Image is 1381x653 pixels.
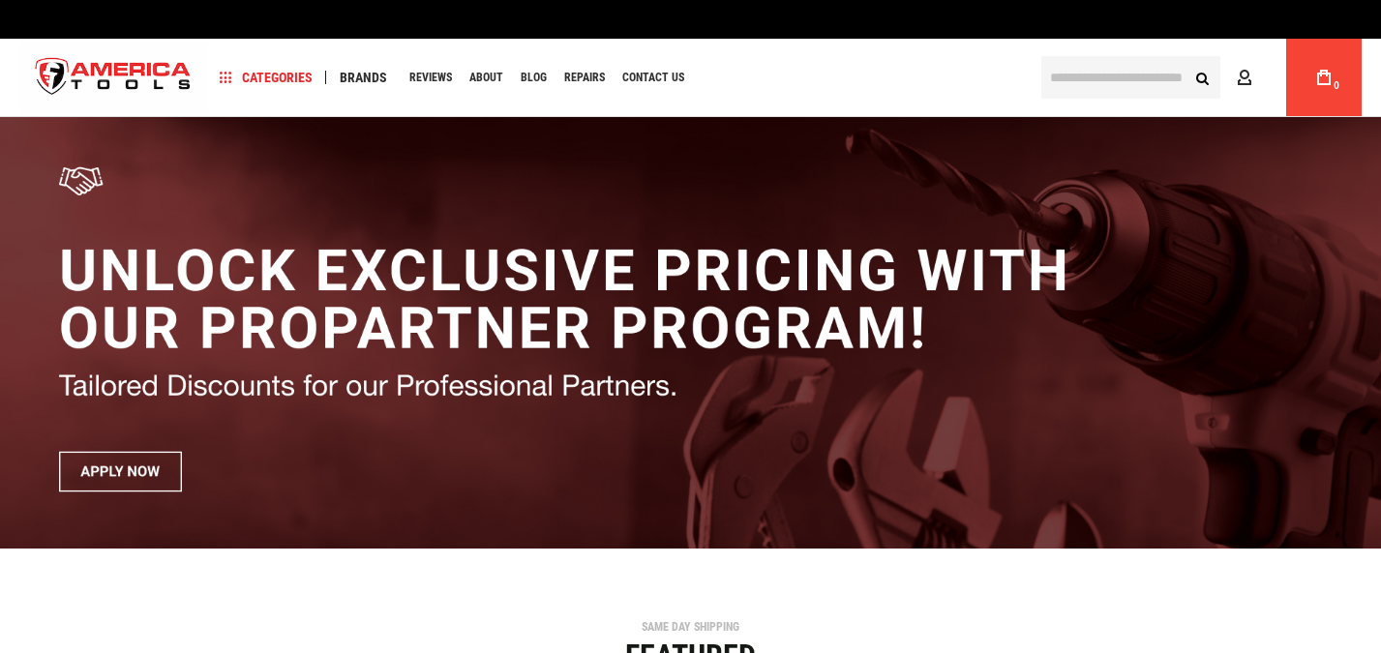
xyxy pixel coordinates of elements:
[1184,59,1220,96] button: Search
[19,42,207,114] a: store logo
[401,65,461,91] a: Reviews
[331,65,396,91] a: Brands
[622,72,684,83] span: Contact Us
[340,71,387,84] span: Brands
[220,71,313,84] span: Categories
[1334,80,1339,91] span: 0
[1306,39,1342,116] a: 0
[564,72,605,83] span: Repairs
[469,72,503,83] span: About
[409,72,452,83] span: Reviews
[512,65,555,91] a: Blog
[15,621,1366,633] div: SAME DAY SHIPPING
[19,42,207,114] img: America Tools
[555,65,614,91] a: Repairs
[614,65,693,91] a: Contact Us
[211,65,321,91] a: Categories
[461,65,512,91] a: About
[521,72,547,83] span: Blog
